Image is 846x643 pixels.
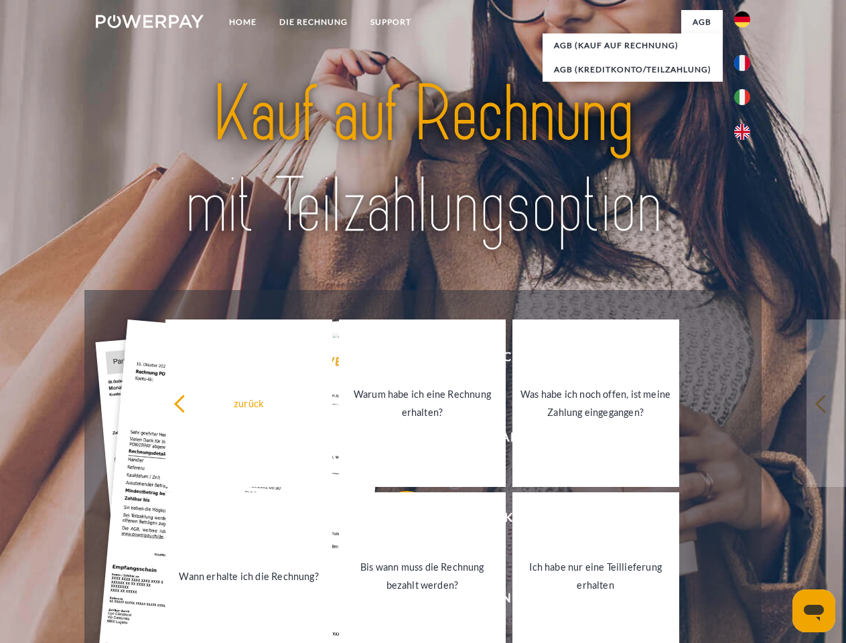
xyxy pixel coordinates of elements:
img: it [734,89,750,105]
div: Ich habe nur eine Teillieferung erhalten [520,558,671,594]
img: logo-powerpay-white.svg [96,15,204,28]
div: Was habe ich noch offen, ist meine Zahlung eingegangen? [520,385,671,421]
a: SUPPORT [359,10,423,34]
div: Warum habe ich eine Rechnung erhalten? [347,385,498,421]
img: en [734,124,750,140]
div: Wann erhalte ich die Rechnung? [173,567,324,585]
a: Was habe ich noch offen, ist meine Zahlung eingegangen? [512,319,679,487]
a: Home [218,10,268,34]
a: DIE RECHNUNG [268,10,359,34]
img: title-powerpay_de.svg [128,64,718,257]
a: AGB (Kauf auf Rechnung) [543,33,723,58]
a: AGB (Kreditkonto/Teilzahlung) [543,58,723,82]
img: fr [734,55,750,71]
iframe: Schaltfläche zum Öffnen des Messaging-Fensters [792,589,835,632]
img: de [734,11,750,27]
a: agb [681,10,723,34]
div: zurück [173,394,324,412]
div: Bis wann muss die Rechnung bezahlt werden? [347,558,498,594]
